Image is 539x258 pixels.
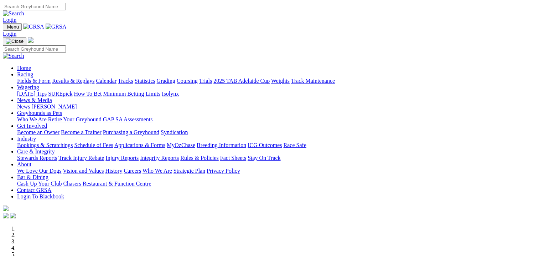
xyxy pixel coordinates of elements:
a: Wagering [17,84,39,90]
a: Care & Integrity [17,148,55,155]
a: Privacy Policy [207,168,240,174]
a: Minimum Betting Limits [103,91,160,97]
a: [DATE] Tips [17,91,47,97]
div: News & Media [17,103,536,110]
a: Home [17,65,31,71]
div: Industry [17,142,536,148]
a: ICG Outcomes [248,142,282,148]
a: GAP SA Assessments [103,116,153,122]
a: Chasers Restaurant & Function Centre [63,181,151,187]
img: logo-grsa-white.png [28,37,33,43]
a: Track Injury Rebate [58,155,104,161]
a: Rules & Policies [180,155,219,161]
a: Tracks [118,78,133,84]
a: Get Involved [17,123,47,129]
a: Who We Are [17,116,47,122]
button: Toggle navigation [3,37,26,45]
div: Racing [17,78,536,84]
a: MyOzChase [167,142,195,148]
span: Menu [7,24,19,30]
a: Schedule of Fees [74,142,113,148]
a: Trials [199,78,212,84]
img: GRSA [23,24,44,30]
a: About [17,161,31,167]
a: Retire Your Greyhound [48,116,102,122]
a: Purchasing a Greyhound [103,129,159,135]
div: Get Involved [17,129,536,136]
a: Login [3,31,16,37]
a: Become an Owner [17,129,59,135]
div: Bar & Dining [17,181,536,187]
a: 2025 TAB Adelaide Cup [213,78,270,84]
a: News & Media [17,97,52,103]
a: News [17,103,30,110]
a: Who We Are [142,168,172,174]
button: Toggle navigation [3,23,22,31]
a: Bookings & Scratchings [17,142,73,148]
a: Careers [124,168,141,174]
a: Contact GRSA [17,187,51,193]
img: GRSA [46,24,67,30]
a: Breeding Information [197,142,246,148]
a: Industry [17,136,36,142]
img: logo-grsa-white.png [3,206,9,211]
a: Statistics [135,78,155,84]
a: Vision and Values [63,168,104,174]
a: We Love Our Dogs [17,168,61,174]
a: Fact Sheets [220,155,246,161]
a: Results & Replays [52,78,94,84]
img: Search [3,53,24,59]
a: Greyhounds as Pets [17,110,62,116]
a: History [105,168,122,174]
a: Isolynx [162,91,179,97]
img: facebook.svg [3,213,9,218]
a: Login To Blackbook [17,193,64,199]
a: How To Bet [74,91,102,97]
a: Strategic Plan [173,168,205,174]
a: Syndication [161,129,188,135]
a: Grading [157,78,175,84]
div: About [17,168,536,174]
img: Search [3,10,24,17]
a: Calendar [96,78,116,84]
input: Search [3,3,66,10]
a: Racing [17,71,33,77]
div: Care & Integrity [17,155,536,161]
a: Fields & Form [17,78,51,84]
a: Race Safe [283,142,306,148]
a: Cash Up Your Club [17,181,62,187]
a: Track Maintenance [291,78,335,84]
a: [PERSON_NAME] [31,103,77,110]
a: Stewards Reports [17,155,57,161]
a: Login [3,17,16,23]
a: Applications & Forms [114,142,165,148]
a: Weights [271,78,290,84]
img: Close [6,39,24,44]
a: Coursing [177,78,198,84]
a: Injury Reports [105,155,139,161]
a: Become a Trainer [61,129,102,135]
a: SUREpick [48,91,72,97]
a: Integrity Reports [140,155,179,161]
div: Wagering [17,91,536,97]
div: Greyhounds as Pets [17,116,536,123]
a: Bar & Dining [17,174,48,180]
a: Stay On Track [248,155,280,161]
img: twitter.svg [10,213,16,218]
input: Search [3,45,66,53]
